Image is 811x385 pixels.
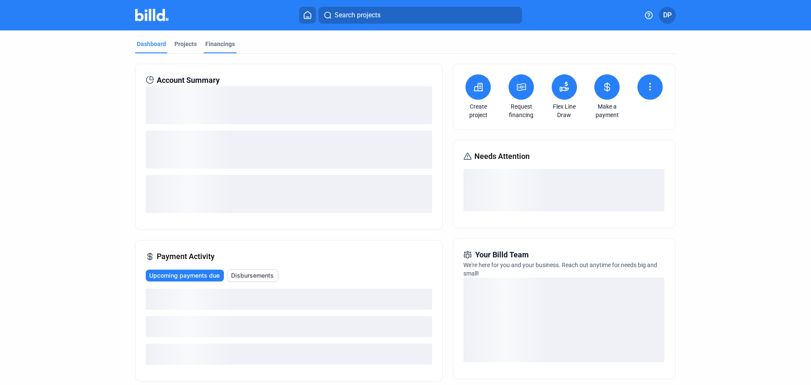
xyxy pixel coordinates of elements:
span: DP [663,10,672,20]
span: Upcoming payments due [149,271,220,280]
span: Your Billd Team [475,249,529,261]
a: Request financing [506,102,536,119]
span: Disbursements [231,271,274,280]
div: loading [146,289,432,310]
div: loading [146,344,432,365]
span: Payment Activity [157,251,215,262]
img: Billd Company Logo [135,9,169,21]
div: loading [463,169,664,211]
div: loading [463,278,664,362]
button: Search projects [318,7,522,24]
span: We're here for you and your business. Reach out anytime for needs big and small! [463,262,657,277]
div: loading [146,175,432,213]
a: Make a payment [592,102,622,119]
div: loading [146,86,432,124]
div: Financings [205,40,235,48]
button: Upcoming payments due [146,270,224,281]
a: Flex Line Draw [550,102,579,119]
button: Disbursements [227,269,278,282]
span: Search projects [335,10,381,20]
div: Projects [174,40,197,48]
div: Dashboard [137,40,166,48]
span: Account Summary [157,74,220,86]
a: Create project [463,102,493,119]
span: Needs Attention [474,150,530,162]
div: loading [146,316,432,337]
div: loading [146,131,432,169]
button: DP [659,7,676,24]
